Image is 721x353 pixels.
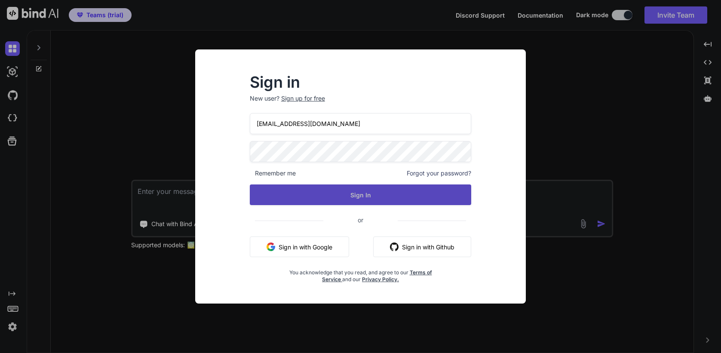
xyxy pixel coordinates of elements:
[250,75,472,89] h2: Sign in
[322,269,432,282] a: Terms of Service
[250,236,349,257] button: Sign in with Google
[250,184,472,205] button: Sign In
[281,94,325,103] div: Sign up for free
[362,276,399,282] a: Privacy Policy.
[287,264,435,283] div: You acknowledge that you read, and agree to our and our
[250,113,472,134] input: Login or Email
[407,169,471,178] span: Forgot your password?
[323,209,398,230] span: or
[373,236,471,257] button: Sign in with Github
[390,242,399,251] img: github
[250,169,296,178] span: Remember me
[267,242,275,251] img: google
[250,94,472,113] p: New user?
